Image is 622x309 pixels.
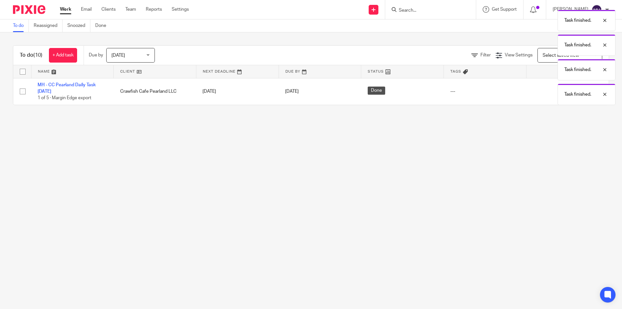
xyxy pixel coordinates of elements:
p: Task finished. [564,17,591,24]
a: Snoozed [67,19,90,32]
p: Task finished. [564,66,591,73]
a: + Add task [49,48,77,63]
span: [DATE] [285,89,299,94]
a: Settings [172,6,189,13]
p: Task finished. [564,42,591,48]
a: Work [60,6,71,13]
a: Team [125,6,136,13]
a: Reassigned [34,19,63,32]
p: Due by [89,52,103,58]
td: Crawfish Cafe Pearland LLC [114,78,196,105]
p: Task finished. [564,91,591,98]
a: Done [95,19,111,32]
a: Email [81,6,92,13]
td: [DATE] [196,78,279,105]
span: 1 of 5 · Margin Edge export [38,96,91,100]
span: (10) [33,53,42,58]
a: Clients [101,6,116,13]
span: [DATE] [111,53,125,58]
a: Reports [146,6,162,13]
a: MH - CC Pearland Daily Task [DATE] [38,83,96,94]
img: svg%3E [592,5,602,15]
a: To do [13,19,29,32]
img: Pixie [13,5,45,14]
h1: To do [20,52,42,59]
